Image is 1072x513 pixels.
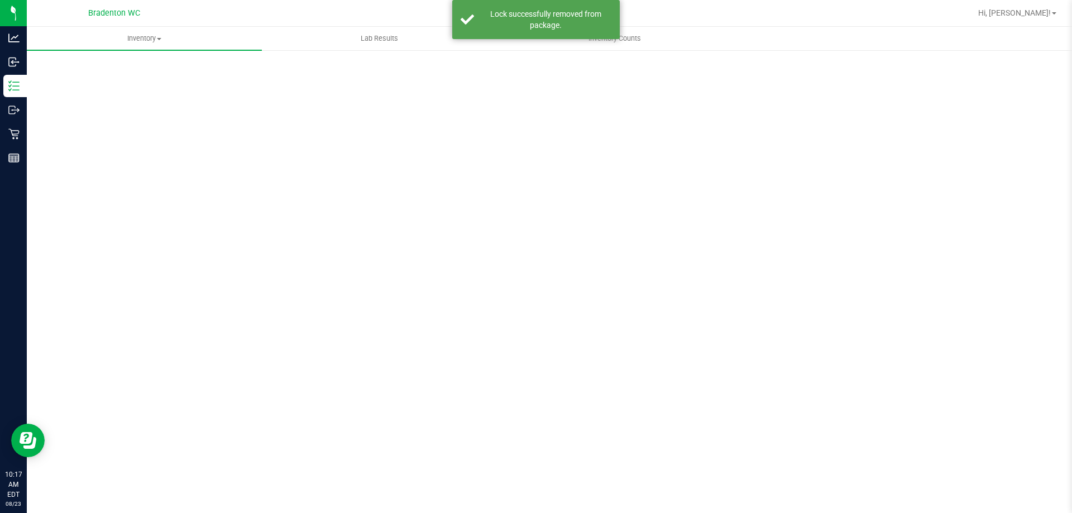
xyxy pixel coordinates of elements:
[8,56,20,68] inline-svg: Inbound
[8,32,20,44] inline-svg: Analytics
[8,80,20,92] inline-svg: Inventory
[8,128,20,140] inline-svg: Retail
[978,8,1051,17] span: Hi, [PERSON_NAME]!
[346,33,413,44] span: Lab Results
[88,8,140,18] span: Bradenton WC
[27,33,262,44] span: Inventory
[8,152,20,164] inline-svg: Reports
[5,500,22,508] p: 08/23
[8,104,20,116] inline-svg: Outbound
[11,424,45,457] iframe: Resource center
[262,27,497,50] a: Lab Results
[27,27,262,50] a: Inventory
[5,469,22,500] p: 10:17 AM EDT
[480,8,611,31] div: Lock successfully removed from package.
